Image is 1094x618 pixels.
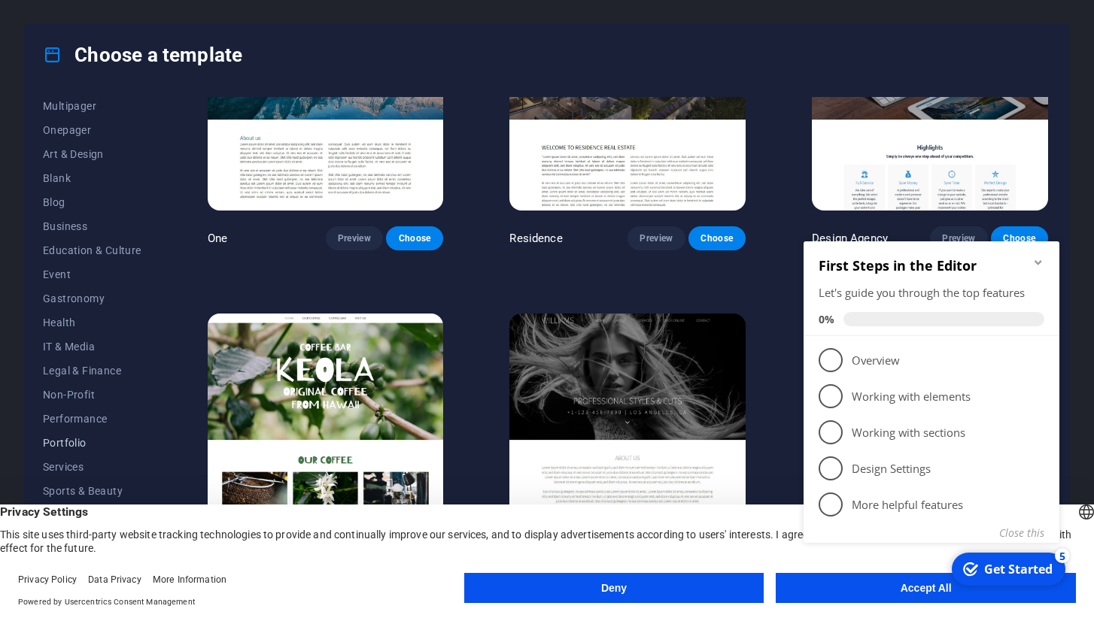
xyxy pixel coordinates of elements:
[43,407,141,431] button: Performance
[43,437,141,449] span: Portfolio
[43,118,141,142] button: Onepager
[43,503,141,527] button: Trades
[54,162,235,177] p: Working with elements
[43,286,141,311] button: Gastronomy
[43,148,141,160] span: Art & Design
[43,431,141,455] button: Portfolio
[930,226,987,250] button: Preview
[700,232,734,244] span: Choose
[6,187,262,223] li: Working with sections
[509,231,562,246] p: Residence
[43,485,141,497] span: Sports & Beauty
[43,341,141,353] span: IT & Media
[43,317,141,329] span: Health
[6,151,262,187] li: Working with elements
[43,365,141,377] span: Legal & Finance
[43,311,141,335] button: Health
[43,238,141,262] button: Education & Culture
[187,334,255,350] div: Get Started
[43,43,242,67] h4: Choose a template
[43,335,141,359] button: IT & Media
[21,85,46,99] span: 0%
[43,262,141,286] button: Event
[43,220,141,232] span: Business
[202,298,247,313] button: Close this
[43,196,141,208] span: Blog
[43,383,141,407] button: Non-Profit
[208,231,227,246] p: One
[21,58,247,74] div: Let's guide you through the top features
[54,234,235,250] p: Design Settings
[43,214,141,238] button: Business
[688,226,746,250] button: Choose
[235,29,247,41] div: Minimize checklist
[21,29,247,47] h2: First Steps in the Editor
[640,232,673,244] span: Preview
[54,126,235,141] p: Overview
[338,232,371,244] span: Preview
[43,359,141,383] button: Legal & Finance
[257,321,272,336] div: 5
[43,461,141,473] span: Services
[154,326,268,359] div: Get Started 5 items remaining, 0% complete
[43,389,141,401] span: Non-Profit
[208,314,444,531] img: Keola
[991,226,1048,250] button: Choose
[43,268,141,280] span: Event
[398,232,431,244] span: Choose
[43,172,141,184] span: Blank
[43,94,141,118] button: Multipager
[6,223,262,259] li: Design Settings
[326,226,383,250] button: Preview
[6,259,262,295] li: More helpful features
[43,292,141,304] span: Gastronomy
[54,270,235,286] p: More helpful features
[43,244,141,256] span: Education & Culture
[43,124,141,136] span: Onepager
[6,115,262,151] li: Overview
[54,198,235,214] p: Working with sections
[628,226,685,250] button: Preview
[43,166,141,190] button: Blank
[43,190,141,214] button: Blog
[43,100,141,112] span: Multipager
[43,455,141,479] button: Services
[43,479,141,503] button: Sports & Beauty
[43,142,141,166] button: Art & Design
[43,413,141,425] span: Performance
[386,226,443,250] button: Choose
[509,314,746,531] img: Williams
